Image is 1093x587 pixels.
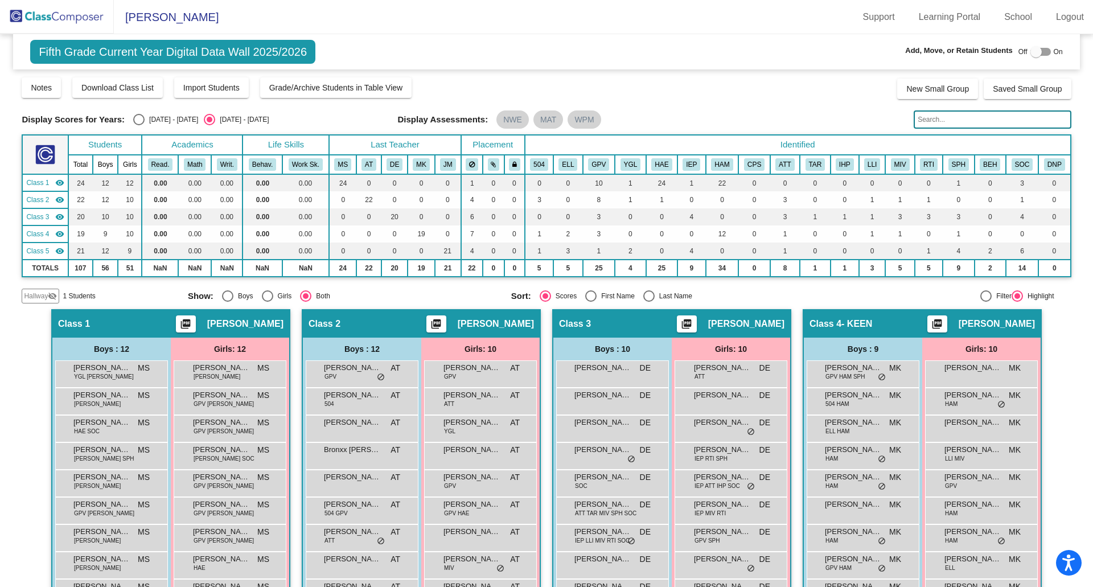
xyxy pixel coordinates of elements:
a: Learning Portal [910,8,990,26]
td: NaN [211,260,243,277]
td: 0 [356,243,381,260]
span: Grade/Archive Students in Table View [269,83,403,92]
td: 0 [483,225,504,243]
td: 0 [553,208,583,225]
td: 1 [1006,191,1038,208]
td: 0 [525,174,553,191]
td: 10 [583,174,615,191]
td: NaN [243,260,282,277]
button: MIV [891,158,910,171]
td: 12 [93,243,118,260]
td: 4 [461,191,483,208]
button: LLI [864,158,880,171]
td: 22 [356,260,381,277]
td: 0 [831,225,859,243]
td: 0 [800,174,831,191]
td: 0 [706,208,739,225]
td: 0 [885,174,915,191]
span: Class 5 [26,246,49,256]
a: Support [854,8,904,26]
th: Did Not Pass IREAD [1038,155,1071,174]
td: 0 [831,174,859,191]
td: 3 [770,191,800,208]
td: 0 [706,243,739,260]
td: 0 [677,191,705,208]
td: 0.00 [282,225,330,243]
td: 1 [859,208,885,225]
mat-icon: visibility [55,178,64,187]
td: 0 [483,174,504,191]
td: Dawn Elsbree - No Class Name [22,208,68,225]
td: 3 [943,208,975,225]
td: 0 [408,191,435,208]
td: 0.00 [211,191,243,208]
th: Last Teacher [329,135,461,155]
button: Writ. [217,158,237,171]
td: NaN [142,260,178,277]
td: 0.00 [243,191,282,208]
td: 0 [975,174,1006,191]
td: 51 [118,260,142,277]
mat-icon: visibility [55,212,64,221]
td: 12 [706,225,739,243]
td: 0 [831,243,859,260]
td: 0 [859,174,885,191]
td: 0 [381,191,408,208]
th: Math Intervention [885,155,915,174]
td: 1 [859,225,885,243]
th: Placement [461,135,525,155]
td: 0 [329,191,356,208]
td: 0 [738,243,770,260]
mat-chip: WPM [568,110,601,129]
td: 0 [646,208,678,225]
td: 2 [615,243,646,260]
th: Amanda Tzanetakos [356,155,381,174]
th: Keep with students [483,155,504,174]
td: 107 [68,260,93,277]
td: 24 [646,174,678,191]
td: 22 [706,174,739,191]
td: 21 [68,243,93,260]
td: 0.00 [282,243,330,260]
td: 10 [118,225,142,243]
mat-radio-group: Select an option [133,114,269,125]
td: 21 [435,260,461,277]
span: Display Scores for Years: [22,114,125,125]
td: 0.00 [178,174,211,191]
button: SPH [948,158,969,171]
a: School [995,8,1041,26]
button: New Small Group [897,79,978,99]
a: Logout [1047,8,1093,26]
th: Total [68,155,93,174]
td: 3 [915,208,943,225]
td: 12 [93,174,118,191]
th: Life Skills [243,135,329,155]
button: GPV [588,158,609,171]
td: 19 [408,225,435,243]
td: 56 [93,260,118,277]
td: 0 [329,225,356,243]
td: 0 [553,174,583,191]
td: 6 [1006,243,1038,260]
td: 0 [800,243,831,260]
span: Download Class List [81,83,154,92]
td: 0 [408,174,435,191]
button: Print Students Details [927,315,947,333]
th: Identified [525,135,1071,155]
span: Notes [31,83,52,92]
td: 0 [525,208,553,225]
span: Add, Move, or Retain Students [905,45,1013,56]
div: [DATE] - [DATE] [215,114,269,125]
td: 19 [408,260,435,277]
td: 1 [943,225,975,243]
td: 10 [118,208,142,225]
th: Speech IEP [943,155,975,174]
td: 20 [381,208,408,225]
span: Fifth Grade Current Year Digital Data Wall 2025/2026 [30,40,315,64]
td: 12 [93,191,118,208]
span: On [1054,47,1063,57]
button: ATT [775,158,794,171]
td: 0 [381,243,408,260]
td: 1 [615,174,646,191]
span: Class 2 [26,195,49,205]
